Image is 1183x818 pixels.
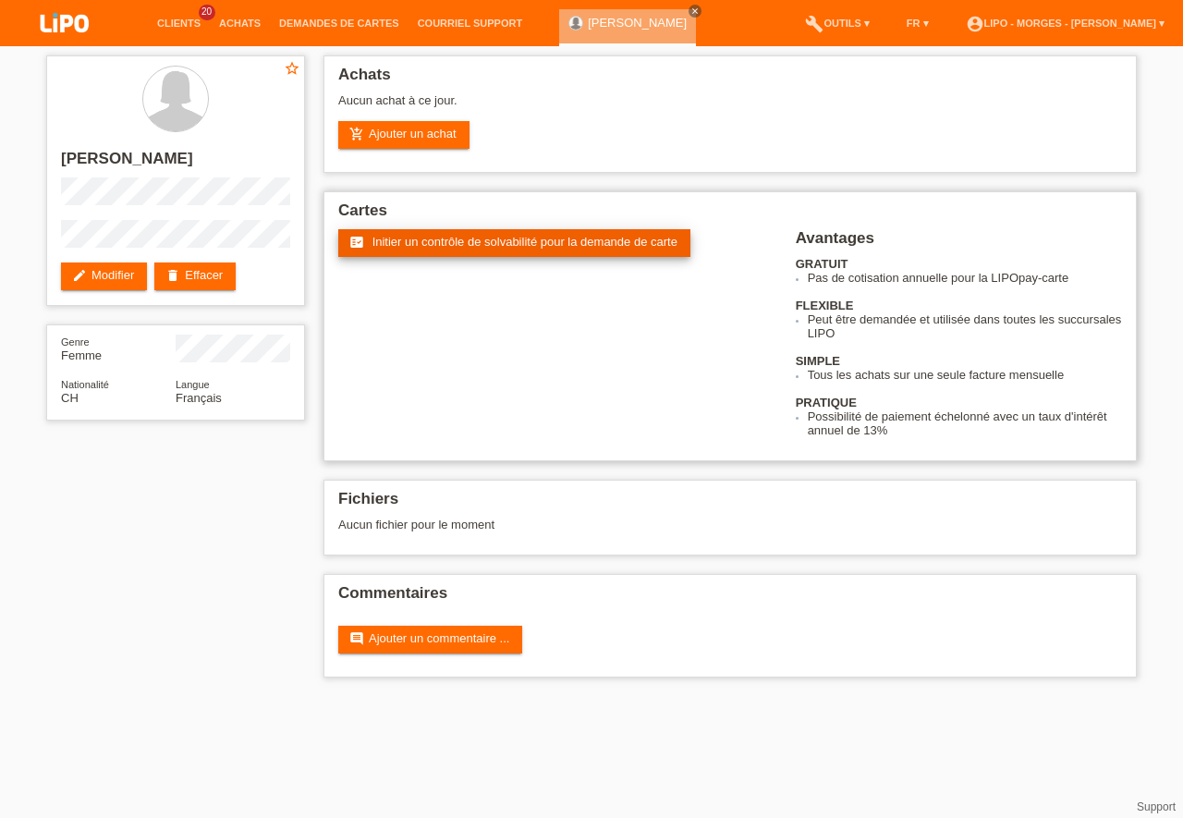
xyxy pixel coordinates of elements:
[349,235,364,250] i: fact_check
[796,396,857,409] b: PRATIQUE
[154,262,236,290] a: deleteEffacer
[808,368,1122,382] li: Tous les achats sur une seule facture mensuelle
[796,299,854,312] b: FLEXIBLE
[588,16,687,30] a: [PERSON_NAME]
[176,379,210,390] span: Langue
[808,271,1122,285] li: Pas de cotisation annuelle pour la LIPOpay-carte
[796,229,1122,257] h2: Avantages
[61,262,147,290] a: editModifier
[349,127,364,141] i: add_shopping_cart
[61,150,290,177] h2: [PERSON_NAME]
[897,18,938,29] a: FR ▾
[338,93,1122,121] div: Aucun achat à ce jour.
[61,379,109,390] span: Nationalité
[338,121,470,149] a: add_shopping_cartAjouter un achat
[284,60,300,77] i: star_border
[957,18,1174,29] a: account_circleLIPO - Morges - [PERSON_NAME] ▾
[338,66,1122,93] h2: Achats
[689,5,701,18] a: close
[210,18,270,29] a: Achats
[338,518,903,531] div: Aucun fichier pour le moment
[18,38,111,52] a: LIPO pay
[148,18,210,29] a: Clients
[690,6,700,16] i: close
[409,18,531,29] a: Courriel Support
[372,235,677,249] span: Initier un contrôle de solvabilité pour la demande de carte
[165,268,180,283] i: delete
[338,584,1122,612] h2: Commentaires
[805,15,823,33] i: build
[61,391,79,405] span: Suisse
[966,15,984,33] i: account_circle
[349,631,364,646] i: comment
[270,18,409,29] a: Demandes de cartes
[61,336,90,348] span: Genre
[338,229,690,257] a: fact_check Initier un contrôle de solvabilité pour la demande de carte
[1137,800,1176,813] a: Support
[199,5,215,20] span: 20
[338,490,1122,518] h2: Fichiers
[338,201,1122,229] h2: Cartes
[796,18,878,29] a: buildOutils ▾
[61,335,176,362] div: Femme
[72,268,87,283] i: edit
[808,409,1122,437] li: Possibilité de paiement échelonné avec un taux d'intérêt annuel de 13%
[284,60,300,79] a: star_border
[796,354,840,368] b: SIMPLE
[808,312,1122,340] li: Peut être demandée et utilisée dans toutes les succursales LIPO
[338,626,522,653] a: commentAjouter un commentaire ...
[176,391,222,405] span: Français
[796,257,848,271] b: GRATUIT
